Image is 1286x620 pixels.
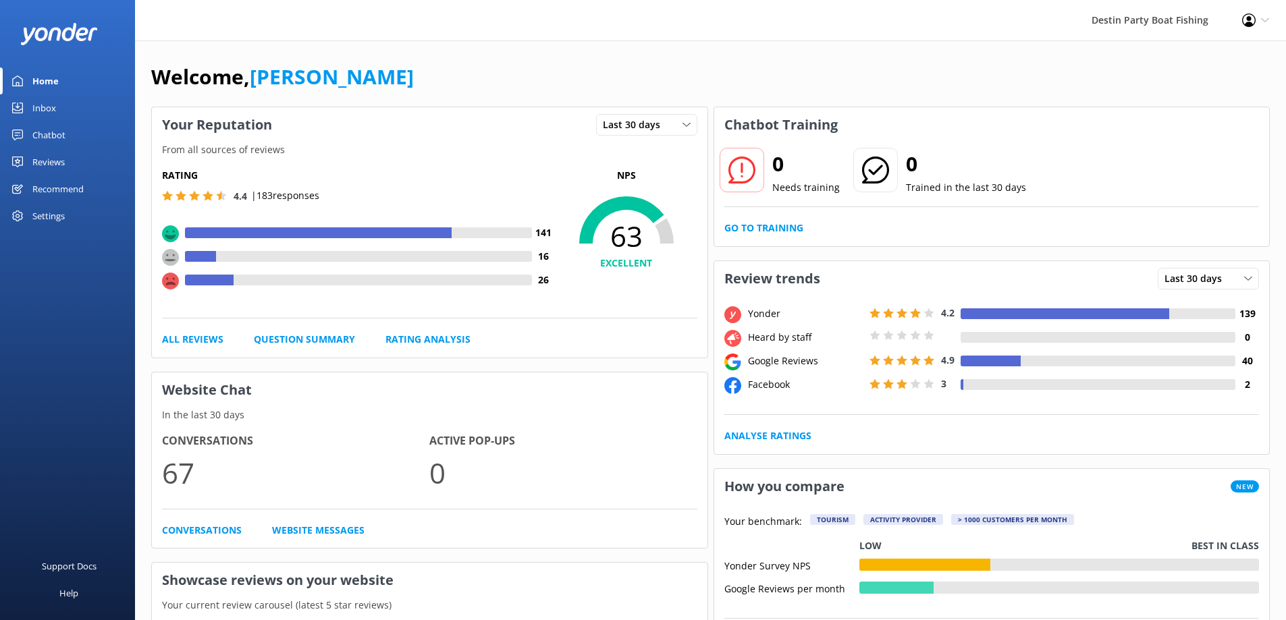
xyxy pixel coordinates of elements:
p: NPS [556,168,697,183]
p: Trained in the last 30 days [906,180,1026,195]
h4: 141 [532,225,556,240]
a: Question Summary [254,332,355,347]
h4: EXCELLENT [556,256,697,271]
h3: Website Chat [152,372,707,407]
div: Recommend [32,175,84,202]
a: [PERSON_NAME] [250,63,414,90]
a: Conversations [162,523,242,538]
div: Inbox [32,94,56,121]
div: Google Reviews per month [724,582,859,594]
p: Your current review carousel (latest 5 star reviews) [152,598,707,613]
h3: Review trends [714,261,830,296]
h3: Showcase reviews on your website [152,563,707,598]
p: Your benchmark: [724,514,802,530]
div: Support Docs [42,553,97,580]
p: Needs training [772,180,840,195]
h3: Your Reputation [152,107,282,142]
h5: Rating [162,168,556,183]
span: New [1231,480,1259,492]
h4: 139 [1235,306,1259,321]
h2: 0 [772,148,840,180]
div: > 1000 customers per month [951,514,1074,525]
h3: Chatbot Training [714,107,848,142]
div: Yonder Survey NPS [724,559,859,571]
h4: 26 [532,273,556,287]
div: Tourism [810,514,855,525]
div: Chatbot [32,121,65,148]
h2: 0 [906,148,1026,180]
span: Last 30 days [1164,271,1230,286]
div: Facebook [745,377,866,392]
p: | 183 responses [251,188,319,203]
div: Activity Provider [863,514,943,525]
a: Analyse Ratings [724,428,811,443]
a: All Reviews [162,332,223,347]
span: 4.9 [941,354,955,366]
span: 4.2 [941,306,955,319]
h4: 2 [1235,377,1259,392]
p: 67 [162,450,429,495]
span: 63 [556,219,697,253]
h1: Welcome, [151,61,414,93]
p: 0 [429,450,697,495]
h3: How you compare [714,469,855,504]
h4: Active Pop-ups [429,432,697,450]
div: Help [59,580,78,607]
div: Settings [32,202,65,229]
h4: 16 [532,249,556,264]
a: Go to Training [724,221,803,235]
div: Heard by staff [745,330,866,345]
img: yonder-white-logo.png [20,23,98,45]
p: From all sources of reviews [152,142,707,157]
span: 4.4 [234,190,247,202]
h4: 40 [1235,354,1259,368]
div: Yonder [745,306,866,321]
span: 3 [941,377,946,390]
p: Best in class [1191,538,1259,553]
h4: Conversations [162,432,429,450]
p: Low [859,538,882,553]
div: Home [32,67,59,94]
a: Website Messages [272,523,365,538]
div: Reviews [32,148,65,175]
div: Google Reviews [745,354,866,368]
h4: 0 [1235,330,1259,345]
span: Last 30 days [603,117,668,132]
p: In the last 30 days [152,407,707,422]
a: Rating Analysis [385,332,471,347]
